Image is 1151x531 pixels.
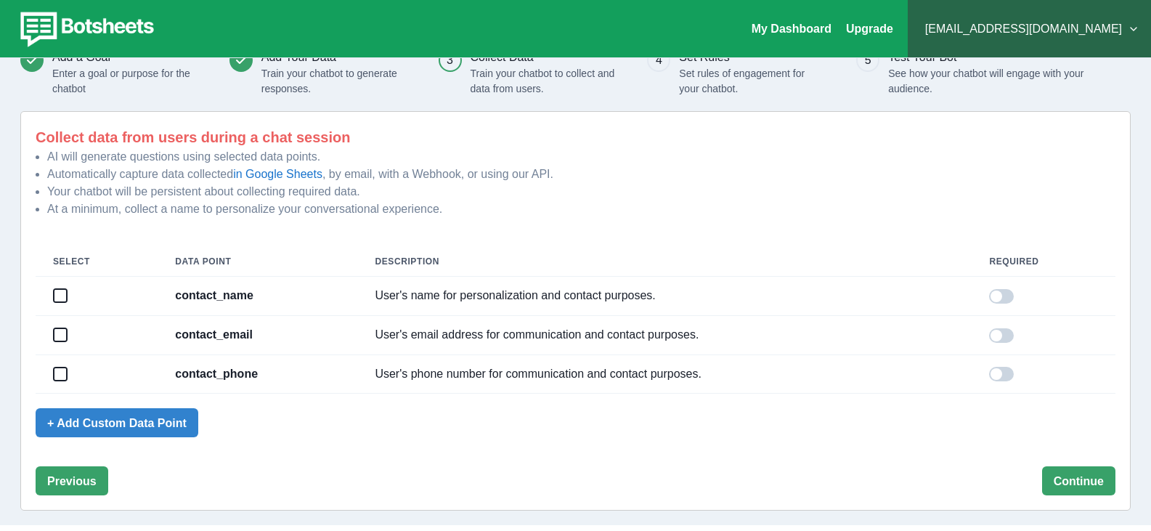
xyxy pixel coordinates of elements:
[375,288,954,303] div: User's name for personalization and contact purposes.
[375,328,954,342] div: User's email address for communication and contact purposes.
[20,49,1131,97] div: Progress
[175,367,340,381] p: contact_phone
[47,148,1115,166] li: AI will generate questions using selected data points.
[36,247,158,277] th: Select
[656,52,662,69] div: 4
[47,183,1115,200] li: Your chatbot will be persistent about collecting required data.
[919,15,1139,44] button: [EMAIL_ADDRESS][DOMAIN_NAME]
[47,166,1115,183] li: Automatically capture data collected , by email, with a Webhook, or using our API.
[972,247,1115,277] th: Required
[175,288,340,303] p: contact_name
[1042,466,1115,495] button: Continue
[47,200,1115,218] li: At a minimum, collect a name to personalize your conversational experience.
[52,66,200,97] p: Enter a goal or purpose for the chatbot
[36,408,198,437] button: + Add Custom Data Point
[846,23,893,35] a: Upgrade
[36,466,108,495] button: Previous
[679,66,827,97] p: Set rules of engagement for your chatbot.
[471,66,619,97] p: Train your chatbot to collect and data from users.
[12,9,158,49] img: botsheets-logo.png
[752,23,831,35] a: My Dashboard
[888,66,1094,97] p: See how your chatbot will engage with your audience.
[36,126,1115,148] p: Collect data from users during a chat session
[233,168,322,180] a: in Google Sheets
[261,66,410,97] p: Train your chatbot to generate responses.
[158,247,357,277] th: Data Point
[357,247,972,277] th: Description
[375,367,954,381] div: User's phone number for communication and contact purposes.
[447,52,453,69] div: 3
[865,52,871,69] div: 5
[175,328,340,342] p: contact_email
